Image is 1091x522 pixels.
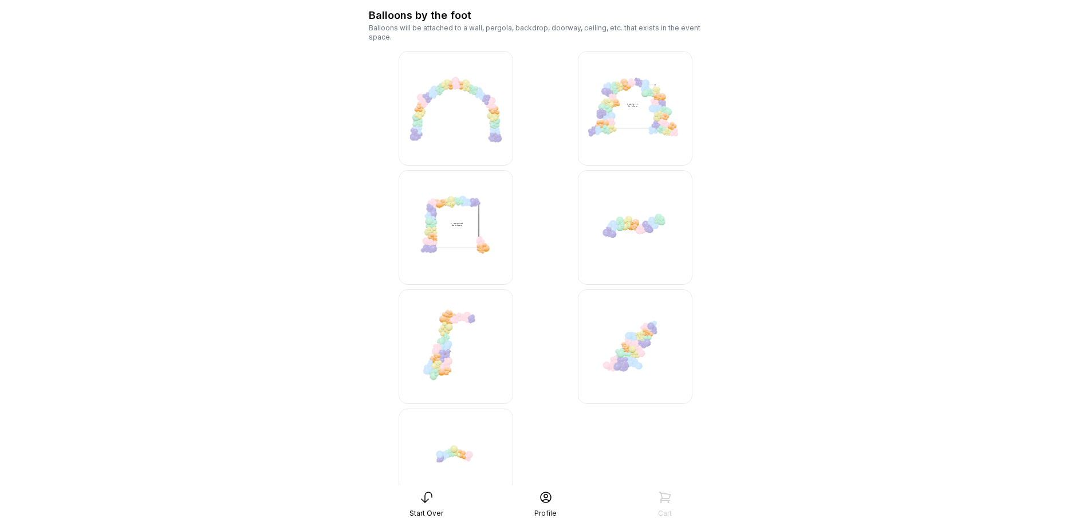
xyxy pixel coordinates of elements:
div: Balloons by the foot [369,7,471,23]
img: - [578,289,692,404]
div: Profile [534,509,557,518]
div: Start Over [409,509,443,518]
div: Cart [658,509,672,518]
img: - [399,289,513,404]
img: - [578,51,692,166]
div: Balloons will be attached to a wall, pergola, backdrop, doorway, ceiling, etc. that exists in the... [369,23,723,42]
img: - [399,51,513,166]
img: - [399,170,513,285]
img: - [578,170,692,285]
